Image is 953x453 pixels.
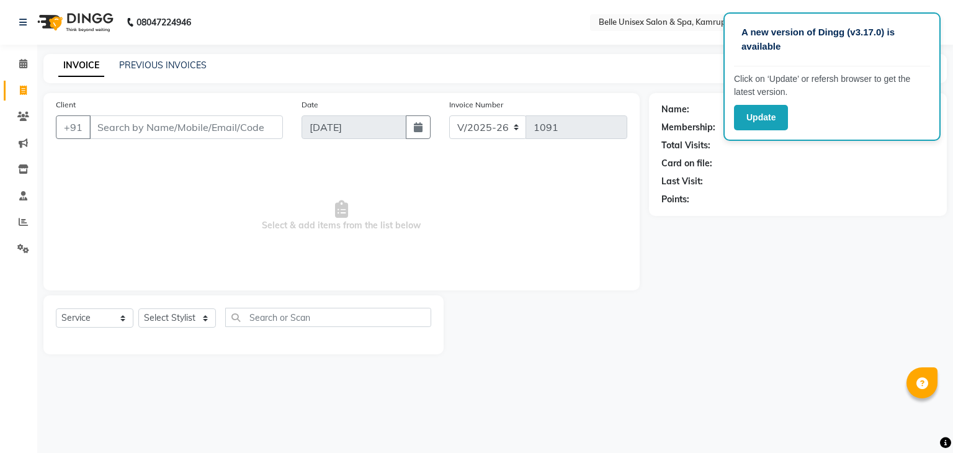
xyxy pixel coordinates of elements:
[661,193,689,206] div: Points:
[32,5,117,40] img: logo
[661,121,715,134] div: Membership:
[56,99,76,110] label: Client
[225,308,431,327] input: Search or Scan
[119,60,207,71] a: PREVIOUS INVOICES
[661,157,712,170] div: Card on file:
[661,175,703,188] div: Last Visit:
[136,5,191,40] b: 08047224946
[734,73,930,99] p: Click on ‘Update’ or refersh browser to get the latest version.
[661,139,710,152] div: Total Visits:
[89,115,283,139] input: Search by Name/Mobile/Email/Code
[661,103,689,116] div: Name:
[901,403,941,441] iframe: chat widget
[58,55,104,77] a: INVOICE
[741,25,923,53] p: A new version of Dingg (v3.17.0) is available
[56,115,91,139] button: +91
[449,99,503,110] label: Invoice Number
[56,154,627,278] span: Select & add items from the list below
[734,105,788,130] button: Update
[302,99,318,110] label: Date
